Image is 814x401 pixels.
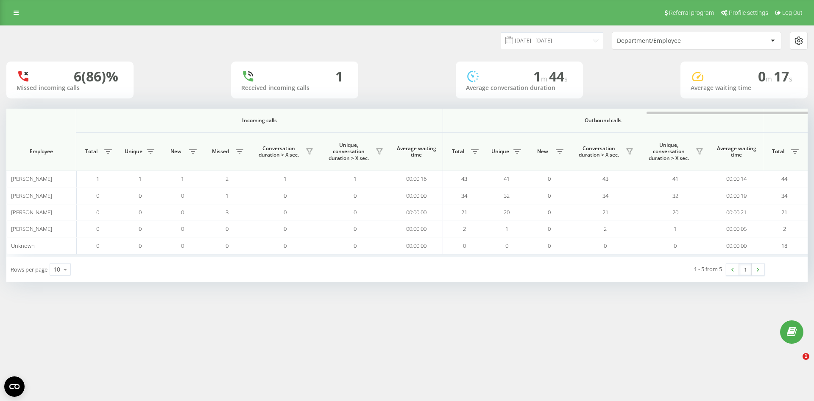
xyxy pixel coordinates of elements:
[390,204,443,221] td: 00:00:00
[181,192,184,199] span: 0
[354,225,357,233] span: 0
[532,148,553,155] span: New
[533,67,549,85] span: 1
[782,9,803,16] span: Log Out
[644,142,693,162] span: Unique, conversation duration > Х sec.
[461,192,467,199] span: 34
[463,242,466,250] span: 0
[774,67,792,85] span: 17
[789,74,792,84] span: s
[354,242,357,250] span: 0
[98,117,421,124] span: Incoming calls
[602,192,608,199] span: 34
[226,175,229,182] span: 2
[390,187,443,204] td: 00:00:00
[691,84,797,92] div: Average waiting time
[604,225,607,233] span: 2
[463,225,466,233] span: 2
[669,9,714,16] span: Referral program
[254,145,303,158] span: Conversation duration > Х sec.
[504,175,510,182] span: 41
[672,208,678,216] span: 20
[602,208,608,216] span: 21
[710,187,763,204] td: 00:00:19
[11,225,52,233] span: [PERSON_NAME]
[447,148,468,155] span: Total
[284,225,287,233] span: 0
[463,117,743,124] span: Outbound calls
[123,148,144,155] span: Unique
[11,208,52,216] span: [PERSON_NAME]
[14,148,69,155] span: Employee
[710,171,763,187] td: 00:00:14
[139,175,142,182] span: 1
[758,67,774,85] span: 0
[181,225,184,233] span: 0
[11,242,35,250] span: Unknown
[284,208,287,216] span: 0
[541,74,549,84] span: m
[11,266,47,273] span: Rows per page
[710,204,763,221] td: 00:00:21
[226,242,229,250] span: 0
[767,148,789,155] span: Total
[354,208,357,216] span: 0
[139,192,142,199] span: 0
[710,221,763,237] td: 00:00:05
[181,175,184,182] span: 1
[674,242,677,250] span: 0
[4,376,25,397] button: Open CMP widget
[139,225,142,233] span: 0
[466,84,573,92] div: Average conversation duration
[11,175,52,182] span: [PERSON_NAME]
[548,242,551,250] span: 0
[803,353,809,360] span: 1
[548,225,551,233] span: 0
[390,221,443,237] td: 00:00:00
[284,175,287,182] span: 1
[781,192,787,199] span: 34
[181,208,184,216] span: 0
[96,192,99,199] span: 0
[672,192,678,199] span: 32
[674,225,677,233] span: 1
[672,175,678,182] span: 41
[564,74,568,84] span: s
[461,208,467,216] span: 21
[548,192,551,199] span: 0
[783,225,786,233] span: 2
[354,175,357,182] span: 1
[785,353,806,373] iframe: Intercom live chat
[504,192,510,199] span: 32
[505,242,508,250] span: 0
[226,192,229,199] span: 1
[139,208,142,216] span: 0
[74,68,118,84] div: 6 (86)%
[617,37,718,45] div: Department/Employee
[390,171,443,187] td: 00:00:16
[505,225,508,233] span: 1
[548,208,551,216] span: 0
[396,145,436,158] span: Average waiting time
[766,74,774,84] span: m
[729,9,768,16] span: Profile settings
[390,237,443,254] td: 00:00:00
[716,145,756,158] span: Average waiting time
[181,242,184,250] span: 0
[241,84,348,92] div: Received incoming calls
[139,242,142,250] span: 0
[781,175,787,182] span: 44
[574,145,623,158] span: Conversation duration > Х sec.
[284,242,287,250] span: 0
[96,175,99,182] span: 1
[324,142,373,162] span: Unique, conversation duration > Х sec.
[335,68,343,84] div: 1
[461,175,467,182] span: 43
[284,192,287,199] span: 0
[694,265,722,273] div: 1 - 5 from 5
[11,192,52,199] span: [PERSON_NAME]
[739,264,752,275] a: 1
[96,242,99,250] span: 0
[602,175,608,182] span: 43
[781,208,787,216] span: 21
